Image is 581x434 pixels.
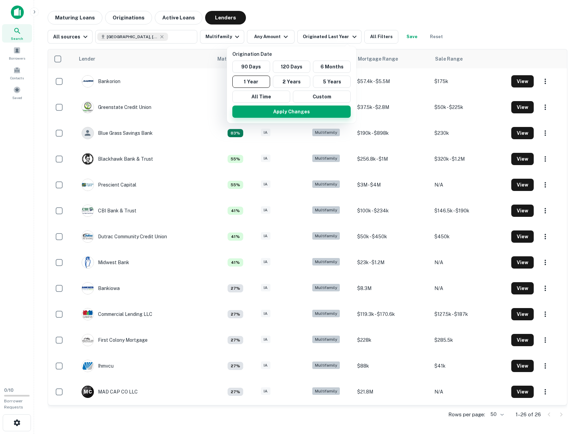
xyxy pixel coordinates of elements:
[293,91,351,103] button: Custom
[232,106,351,118] button: Apply Changes
[232,91,290,103] button: All Time
[313,61,351,73] button: 6 Months
[313,76,351,88] button: 5 Years
[232,61,270,73] button: 90 Days
[232,76,270,88] button: 1 Year
[547,380,581,412] iframe: Chat Widget
[232,50,353,58] p: Origination Date
[273,76,311,88] button: 2 Years
[273,61,311,73] button: 120 Days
